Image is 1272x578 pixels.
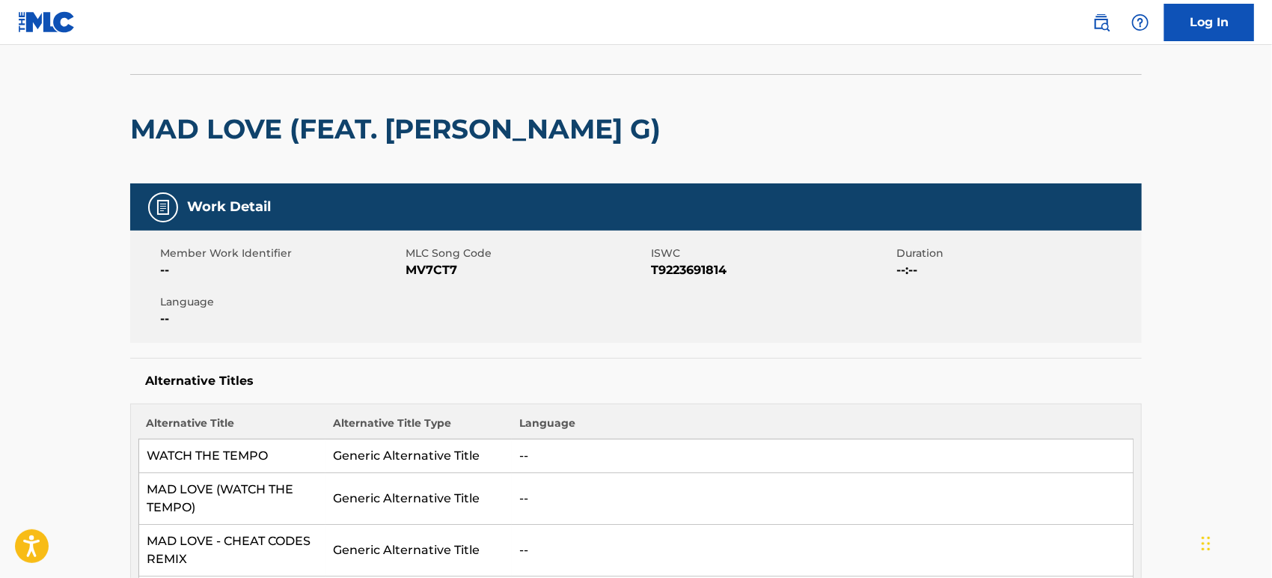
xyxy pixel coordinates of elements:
a: Public Search [1086,7,1116,37]
span: Language [160,294,402,310]
h5: Work Detail [187,198,271,216]
span: T9223691814 [651,261,893,279]
td: -- [512,439,1134,473]
img: search [1092,13,1110,31]
span: MV7CT7 [406,261,647,279]
div: Help [1125,7,1155,37]
td: MAD LOVE - CHEAT CODES REMIX [139,525,325,577]
h5: Alternative Titles [145,374,1127,389]
td: Generic Alternative Title [325,439,512,473]
img: help [1131,13,1149,31]
td: -- [512,473,1134,525]
span: MLC Song Code [406,246,647,261]
span: -- [160,261,402,279]
td: -- [512,525,1134,577]
th: Language [512,416,1134,439]
iframe: Chat Widget [1197,506,1272,578]
td: Generic Alternative Title [325,473,512,525]
img: Work Detail [154,198,172,216]
img: MLC Logo [18,11,76,33]
div: Drag [1202,521,1211,566]
span: -- [160,310,402,328]
h2: MAD LOVE (FEAT. [PERSON_NAME] G) [130,112,668,146]
span: Member Work Identifier [160,246,402,261]
span: ISWC [651,246,893,261]
span: --:-- [896,261,1138,279]
td: WATCH THE TEMPO [139,439,325,473]
td: MAD LOVE (WATCH THE TEMPO) [139,473,325,525]
span: Duration [896,246,1138,261]
a: Log In [1164,4,1254,41]
th: Alternative Title Type [325,416,512,439]
th: Alternative Title [139,416,325,439]
td: Generic Alternative Title [325,525,512,577]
